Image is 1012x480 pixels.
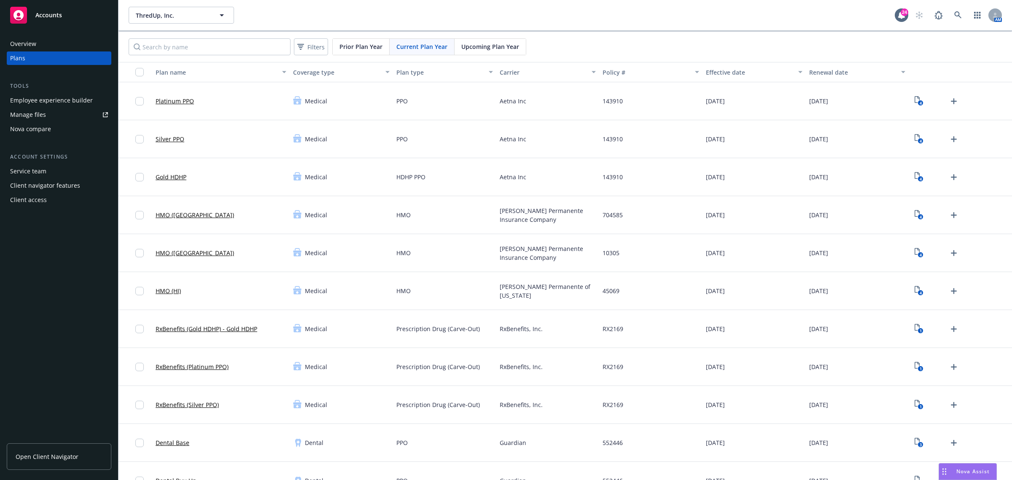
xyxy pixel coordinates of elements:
span: 143910 [603,173,623,181]
span: PPO [396,438,408,447]
a: HMO (HI) [156,286,181,295]
span: Aetna Inc [500,135,526,143]
span: Current Plan Year [396,42,447,51]
span: [DATE] [809,173,828,181]
div: Coverage type [293,68,380,77]
a: HMO ([GEOGRAPHIC_DATA]) [156,210,234,219]
a: Upload Plan Documents [947,284,961,298]
div: Manage files [10,108,46,121]
div: Account settings [7,153,111,161]
div: Client navigator features [10,179,80,192]
input: Toggle Row Selected [135,97,144,105]
a: Upload Plan Documents [947,398,961,412]
a: RxBenefits (Silver PPO) [156,400,219,409]
a: Search [950,7,966,24]
div: Effective date [706,68,793,77]
div: 24 [901,8,908,16]
span: Nova Assist [956,468,990,475]
input: Toggle Row Selected [135,401,144,409]
a: View Plan Documents [912,208,926,222]
a: View Plan Documents [912,94,926,108]
span: HDHP PPO [396,173,425,181]
span: Prescription Drug (Carve-Out) [396,324,480,333]
span: Medical [305,135,327,143]
a: Upload Plan Documents [947,322,961,336]
span: 143910 [603,97,623,105]
span: Filters [307,43,325,51]
span: 552446 [603,438,623,447]
span: 143910 [603,135,623,143]
text: 4 [919,214,921,220]
a: View Plan Documents [912,322,926,336]
div: Plans [10,51,25,65]
a: Service team [7,164,111,178]
div: Overview [10,37,36,51]
a: HMO ([GEOGRAPHIC_DATA]) [156,248,234,257]
span: Medical [305,286,327,295]
a: View Plan Documents [912,398,926,412]
a: Switch app [969,7,986,24]
a: Accounts [7,3,111,27]
span: Accounts [35,12,62,19]
span: [DATE] [706,210,725,219]
a: Platinum PPO [156,97,194,105]
span: ThredUp, Inc. [136,11,209,20]
a: Upload Plan Documents [947,132,961,146]
span: [DATE] [809,97,828,105]
span: [DATE] [809,286,828,295]
span: 704585 [603,210,623,219]
a: RxBenefits (Gold HDHP) - Gold HDHP [156,324,257,333]
a: Client access [7,193,111,207]
span: Guardian [500,438,526,447]
span: Prescription Drug (Carve-Out) [396,362,480,371]
span: Prescription Drug (Carve-Out) [396,400,480,409]
text: 4 [919,252,921,258]
input: Toggle Row Selected [135,325,144,333]
a: Upload Plan Documents [947,208,961,222]
span: [DATE] [809,400,828,409]
span: RxBenefits, Inc. [500,362,543,371]
span: Prior Plan Year [339,42,382,51]
span: [PERSON_NAME] Permanente Insurance Company [500,206,596,224]
span: PPO [396,97,408,105]
input: Toggle Row Selected [135,211,144,219]
button: Plan type [393,62,496,82]
span: Aetna Inc [500,97,526,105]
span: [DATE] [706,324,725,333]
text: 1 [919,328,921,334]
span: [DATE] [809,210,828,219]
a: Upload Plan Documents [947,94,961,108]
text: 4 [919,176,921,182]
div: Nova compare [10,122,51,136]
a: Upload Plan Documents [947,436,961,450]
span: Aetna Inc [500,173,526,181]
span: Medical [305,210,327,219]
text: 1 [919,404,921,410]
button: Plan name [152,62,290,82]
span: RxBenefits, Inc. [500,400,543,409]
button: Renewal date [806,62,909,82]
span: Medical [305,362,327,371]
a: Silver PPO [156,135,184,143]
a: Overview [7,37,111,51]
a: View Plan Documents [912,436,926,450]
span: [DATE] [809,324,828,333]
button: ThredUp, Inc. [129,7,234,24]
span: [PERSON_NAME] Permanente Insurance Company [500,244,596,262]
span: Dental [305,438,323,447]
span: Medical [305,400,327,409]
span: [DATE] [809,248,828,257]
span: [DATE] [706,97,725,105]
span: [DATE] [809,135,828,143]
a: Client navigator features [7,179,111,192]
button: Filters [294,38,328,55]
div: Drag to move [939,464,950,480]
a: Upload Plan Documents [947,246,961,260]
span: Medical [305,173,327,181]
text: 4 [919,290,921,296]
span: Upcoming Plan Year [461,42,519,51]
span: [DATE] [706,248,725,257]
span: Open Client Navigator [16,452,78,461]
a: Report a Bug [930,7,947,24]
button: Coverage type [290,62,393,82]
